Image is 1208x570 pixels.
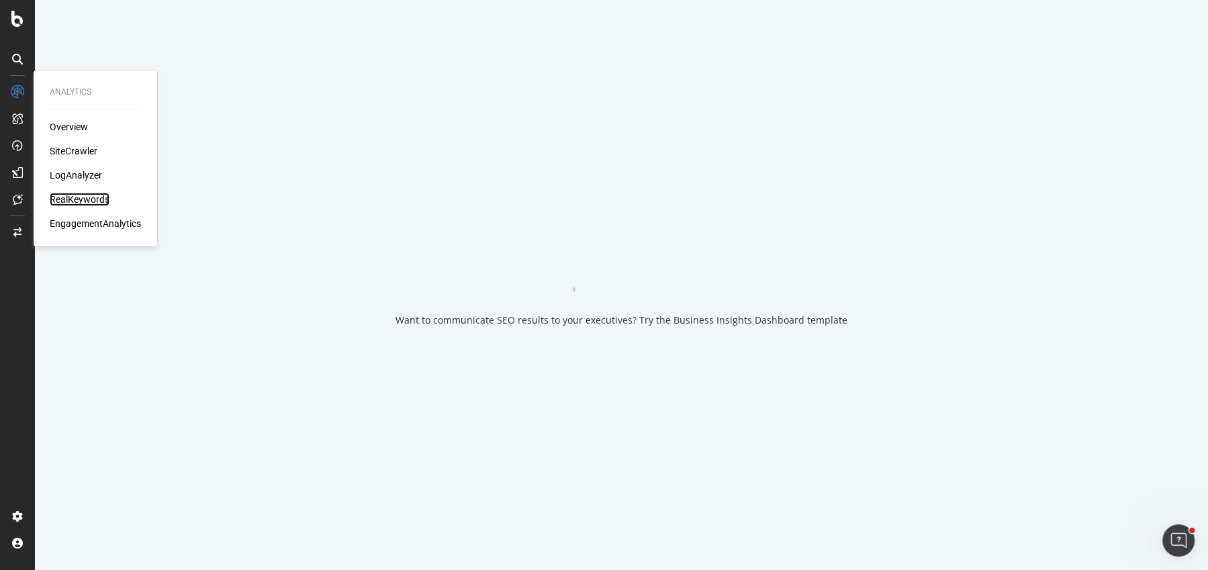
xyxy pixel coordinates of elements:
[50,169,102,182] a: LogAnalyzer
[396,314,847,327] div: Want to communicate SEO results to your executives? Try the Business Insights Dashboard template
[573,244,670,292] div: animation
[50,120,88,134] a: Overview
[50,87,141,98] div: Analytics
[1162,524,1195,557] iframe: Intercom live chat
[50,193,109,206] a: RealKeywords
[50,144,97,158] a: SiteCrawler
[50,217,141,230] a: EngagementAnalytics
